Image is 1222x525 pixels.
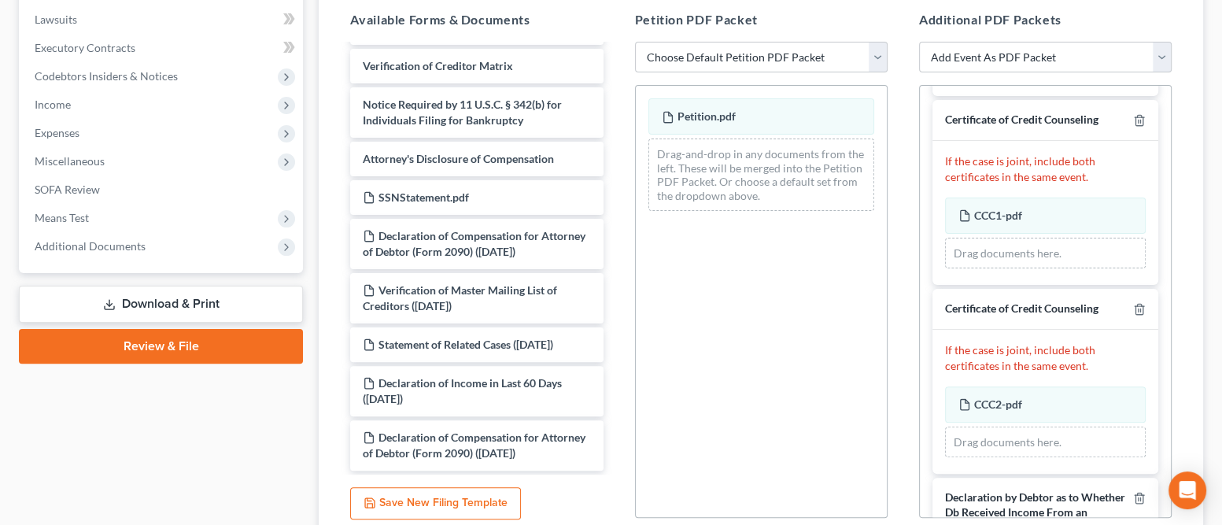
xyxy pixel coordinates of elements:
[363,152,554,165] span: Attorney's Disclosure of Compensation
[363,376,562,405] span: Declaration of Income in Last 60 Days ([DATE])
[945,427,1146,458] div: Drag documents here.
[35,69,178,83] span: Codebtors Insiders & Notices
[945,238,1146,269] div: Drag documents here.
[19,329,303,364] a: Review & File
[363,229,585,258] span: Declaration of Compensation for Attorney of Debtor (Form 2090) ([DATE])
[919,10,1172,29] h5: Additional PDF Packets
[350,487,521,520] button: Save New Filing Template
[35,154,105,168] span: Miscellaneous
[35,13,77,26] span: Lawsuits
[648,139,874,211] div: Drag-and-drop in any documents from the left. These will be merged into the Petition PDF Packet. ...
[35,239,146,253] span: Additional Documents
[974,397,1022,411] span: CCC2-pdf
[22,34,303,62] a: Executory Contracts
[363,59,513,72] span: Verification of Creditor Matrix
[1168,471,1206,509] div: Open Intercom Messenger
[945,342,1146,374] p: If the case is joint, include both certificates in the same event.
[363,283,557,312] span: Verification of Master Mailing List of Creditors ([DATE])
[35,41,135,54] span: Executory Contracts
[945,153,1146,185] p: If the case is joint, include both certificates in the same event.
[635,12,758,27] span: Petition PDF Packet
[363,98,562,127] span: Notice Required by 11 U.S.C. § 342(b) for Individuals Filing for Bankruptcy
[22,6,303,34] a: Lawsuits
[22,176,303,204] a: SOFA Review
[378,190,469,204] span: SSNStatement.pdf
[35,183,100,196] span: SOFA Review
[350,10,603,29] h5: Available Forms & Documents
[974,209,1022,222] span: CCC1-pdf
[945,113,1098,126] span: Certificate of Credit Counseling
[35,211,89,224] span: Means Test
[19,286,303,323] a: Download & Print
[677,109,736,123] span: Petition.pdf
[945,301,1098,315] span: Certificate of Credit Counseling
[35,98,71,111] span: Income
[378,338,553,351] span: Statement of Related Cases ([DATE])
[35,126,79,139] span: Expenses
[363,431,585,460] span: Declaration of Compensation for Attorney of Debtor (Form 2090) ([DATE])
